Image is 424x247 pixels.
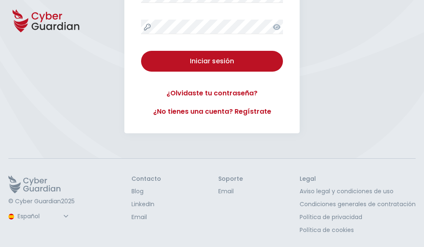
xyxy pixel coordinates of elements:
img: region-logo [8,214,14,220]
a: LinkedIn [131,200,161,209]
p: © Cyber Guardian 2025 [8,198,75,205]
a: Blog [131,187,161,196]
a: Condiciones generales de contratación [300,200,416,209]
a: Email [218,187,243,196]
h3: Soporte [218,175,243,183]
h3: Legal [300,175,416,183]
a: ¿No tienes una cuenta? Regístrate [141,107,283,117]
a: Email [131,213,161,222]
div: Iniciar sesión [147,56,277,66]
h3: Contacto [131,175,161,183]
a: Política de cookies [300,226,416,235]
a: Aviso legal y condiciones de uso [300,187,416,196]
a: ¿Olvidaste tu contraseña? [141,88,283,98]
a: Política de privacidad [300,213,416,222]
button: Iniciar sesión [141,51,283,72]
